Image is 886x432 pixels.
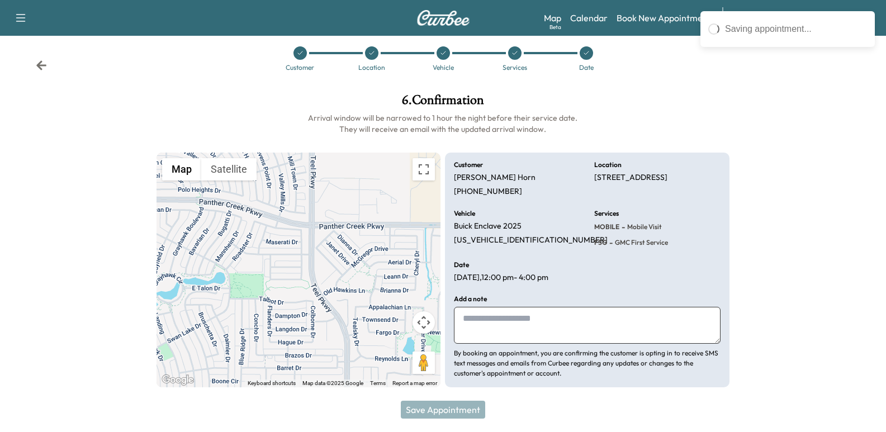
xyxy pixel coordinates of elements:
[392,380,437,386] a: Report a map error
[454,162,483,168] h6: Customer
[613,238,668,247] span: GMC First Service
[454,262,469,268] h6: Date
[248,379,296,387] button: Keyboard shortcuts
[358,64,385,71] div: Location
[570,11,608,25] a: Calendar
[594,238,607,247] span: FSG
[607,237,613,248] span: -
[454,296,487,302] h6: Add a note
[454,173,536,183] p: [PERSON_NAME] Horn
[413,158,435,181] button: Toggle fullscreen view
[454,273,548,283] p: [DATE] , 12:00 pm - 4:00 pm
[594,162,622,168] h6: Location
[594,173,667,183] p: [STREET_ADDRESS]
[454,348,720,378] p: By booking an appointment, you are confirming the customer is opting in to receive SMS text messa...
[594,222,619,231] span: MOBILE
[503,64,527,71] div: Services
[413,352,435,374] button: Drag Pegman onto the map to open Street View
[157,93,729,112] h1: 6 . Confirmation
[159,373,196,387] img: Google
[549,23,561,31] div: Beta
[594,210,619,217] h6: Services
[413,311,435,334] button: Map camera controls
[302,380,363,386] span: Map data ©2025 Google
[370,380,386,386] a: Terms (opens in new tab)
[201,158,257,181] button: Show satellite imagery
[157,112,729,135] h6: Arrival window will be narrowed to 1 hour the night before their service date. They will receive ...
[579,64,594,71] div: Date
[159,373,196,387] a: Open this area in Google Maps (opens a new window)
[725,22,867,36] div: Saving appointment...
[433,64,454,71] div: Vehicle
[162,158,201,181] button: Show street map
[286,64,314,71] div: Customer
[454,210,475,217] h6: Vehicle
[619,221,625,232] span: -
[625,222,662,231] span: Mobile Visit
[454,235,608,245] p: [US_VEHICLE_IDENTIFICATION_NUMBER]
[416,10,470,26] img: Curbee Logo
[617,11,711,25] a: Book New Appointment
[544,11,561,25] a: MapBeta
[454,221,522,231] p: Buick Enclave 2025
[36,60,47,71] div: Back
[454,187,522,197] p: [PHONE_NUMBER]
